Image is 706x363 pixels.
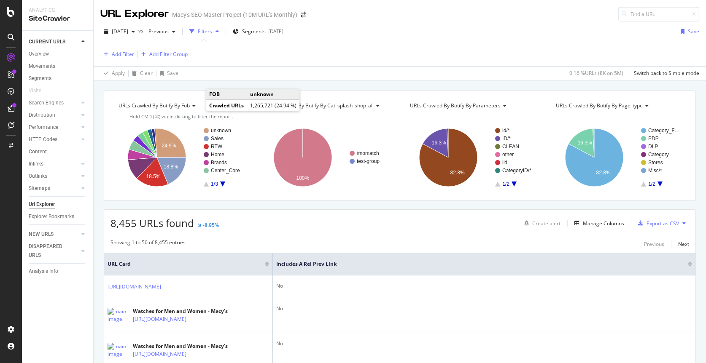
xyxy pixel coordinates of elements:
[29,267,58,276] div: Analysis Info
[29,172,47,181] div: Outlinks
[450,170,465,176] text: 82.8%
[268,28,283,35] div: [DATE]
[211,160,227,165] text: Brands
[164,164,178,170] text: 18.8%
[29,37,65,46] div: CURRENT URLS
[432,140,446,146] text: 16.3%
[108,308,129,323] img: main image
[211,144,223,149] text: RTW
[596,170,610,176] text: 82.8%
[618,7,699,21] input: Find a URL
[29,212,87,221] a: Explorer Bookmarks
[146,173,161,179] text: 18.5%
[117,99,245,112] h4: URLs Crawled By Botify By fob
[29,200,87,209] a: Url Explorer
[502,160,507,165] text: lid
[521,216,560,230] button: Create alert
[263,99,391,112] h4: URLs Crawled By Botify By cat_splash_shop_all
[648,181,655,187] text: 1/2
[145,25,179,38] button: Previous
[229,25,287,38] button: Segments[DATE]
[402,121,542,194] div: A chart.
[211,136,224,141] text: Sales
[29,7,86,14] div: Analytics
[29,135,57,144] div: HTTP Codes
[29,123,79,132] a: Performance
[242,28,266,35] span: Segments
[206,89,247,100] td: FOB
[29,50,49,59] div: Overview
[100,67,125,80] button: Apply
[156,67,178,80] button: Save
[112,28,128,35] span: 2025 Sep. 4th
[29,212,74,221] div: Explorer Bookmarks
[357,150,379,156] text: #nomatch
[29,74,51,83] div: Segments
[29,99,64,107] div: Search Engines
[29,111,79,120] a: Distribution
[648,160,663,165] text: Stores
[162,143,176,149] text: 24.9%
[133,315,186,323] a: [URL][DOMAIN_NAME]
[247,100,300,111] td: 1,265,721 (24.94 %)
[29,242,79,260] a: DISAPPEARED URLS
[167,69,178,77] div: Save
[110,121,251,194] div: A chart.
[571,218,624,228] button: Manage Columns
[357,158,380,164] text: test-group
[211,168,240,173] text: Center_Core
[203,222,219,229] div: -8.95%
[119,102,190,109] span: URLs Crawled By Botify By fob
[29,86,50,95] a: Visits
[110,216,194,230] span: 8,455 URLs found
[29,147,47,156] div: Content
[502,181,509,187] text: 1/2
[206,100,247,111] td: Crawled URLs
[108,283,161,291] a: [URL][DOMAIN_NAME]
[648,144,658,149] text: DLP
[29,230,79,239] a: NEW URLS
[29,86,41,95] div: Visits
[138,49,188,59] button: Add Filter Group
[583,220,624,227] div: Manage Columns
[108,343,129,358] img: main image
[29,160,79,168] a: Inlinks
[502,152,514,157] text: other
[138,27,145,34] span: vs
[29,242,71,260] div: DISAPPEARED URLS
[29,267,87,276] a: Analysis Info
[29,99,79,107] a: Search Engines
[276,282,692,290] div: No
[634,69,699,77] div: Switch back to Simple mode
[264,102,374,109] span: URLs Crawled By Botify By cat_splash_shop_all
[548,121,688,194] svg: A chart.
[29,123,58,132] div: Performance
[100,49,134,59] button: Add Filter
[186,25,222,38] button: Filters
[133,342,228,350] div: Watches for Men and Women - Macy's
[635,216,679,230] button: Export as CSV
[198,28,212,35] div: Filters
[29,111,55,120] div: Distribution
[29,147,87,156] a: Content
[648,128,680,133] text: Category_F…
[133,350,186,358] a: [URL][DOMAIN_NAME]
[211,181,218,187] text: 1/3
[149,51,188,58] div: Add Filter Group
[247,89,300,100] td: unknown
[29,62,55,71] div: Movements
[29,230,54,239] div: NEW URLS
[554,99,682,112] h4: URLs Crawled By Botify By page_type
[631,67,699,80] button: Switch back to Simple mode
[644,239,664,249] button: Previous
[296,175,309,181] text: 100%
[112,51,134,58] div: Add Filter
[502,168,531,173] text: CategoryID/*
[276,340,692,347] div: No
[112,69,125,77] div: Apply
[145,28,169,35] span: Previous
[29,172,79,181] a: Outlinks
[647,220,679,227] div: Export as CSV
[29,200,55,209] div: Url Explorer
